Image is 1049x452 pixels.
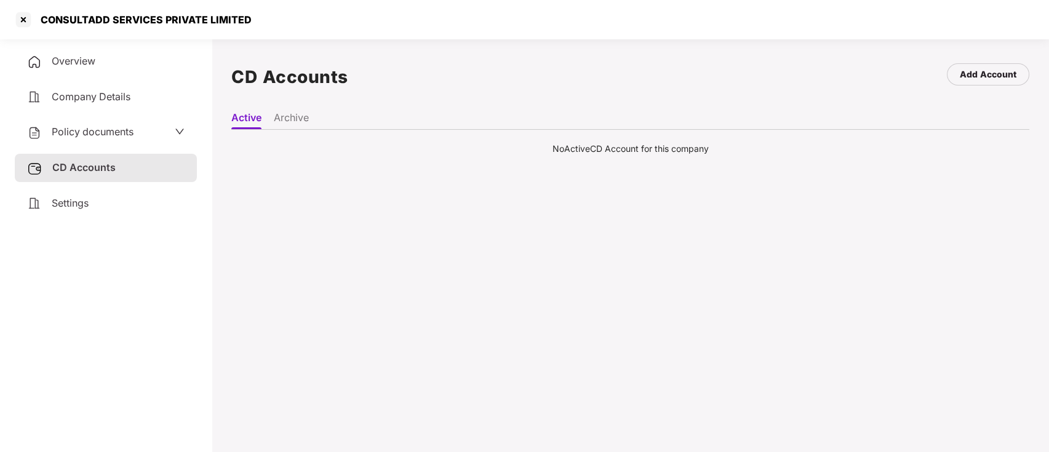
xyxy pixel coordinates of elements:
[231,63,348,90] h1: CD Accounts
[52,197,89,209] span: Settings
[52,55,95,67] span: Overview
[52,125,134,138] span: Policy documents
[52,90,130,103] span: Company Details
[231,111,261,129] li: Active
[27,55,42,69] img: svg+xml;base64,PHN2ZyB4bWxucz0iaHR0cDovL3d3dy53My5vcmcvMjAwMC9zdmciIHdpZHRoPSIyNCIgaGVpZ2h0PSIyNC...
[175,127,185,137] span: down
[231,142,1029,156] div: No Active CD Account for this company
[27,90,42,105] img: svg+xml;base64,PHN2ZyB4bWxucz0iaHR0cDovL3d3dy53My5vcmcvMjAwMC9zdmciIHdpZHRoPSIyNCIgaGVpZ2h0PSIyNC...
[27,161,42,176] img: svg+xml;base64,PHN2ZyB3aWR0aD0iMjUiIGhlaWdodD0iMjQiIHZpZXdCb3g9IjAgMCAyNSAyNCIgZmlsbD0ibm9uZSIgeG...
[274,111,309,129] li: Archive
[27,125,42,140] img: svg+xml;base64,PHN2ZyB4bWxucz0iaHR0cDovL3d3dy53My5vcmcvMjAwMC9zdmciIHdpZHRoPSIyNCIgaGVpZ2h0PSIyNC...
[33,14,252,26] div: CONSULTADD SERVICES PRIVATE LIMITED
[52,161,116,173] span: CD Accounts
[27,196,42,211] img: svg+xml;base64,PHN2ZyB4bWxucz0iaHR0cDovL3d3dy53My5vcmcvMjAwMC9zdmciIHdpZHRoPSIyNCIgaGVpZ2h0PSIyNC...
[960,68,1016,81] div: Add Account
